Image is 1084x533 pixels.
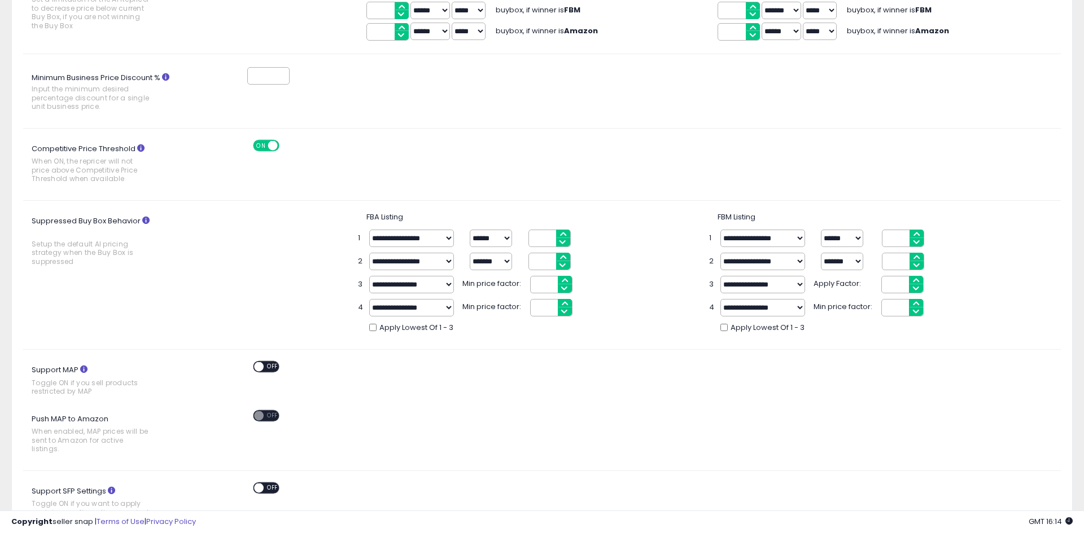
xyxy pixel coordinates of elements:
[264,411,282,420] span: OFF
[358,279,364,290] span: 3
[814,276,876,289] span: Apply Factor:
[709,302,715,313] span: 4
[462,276,524,289] span: Min price factor:
[32,499,152,525] span: Toggle ON if you want to apply repricing configurations against SFP sellers
[23,140,182,189] label: Competitive Price Threshold
[32,427,152,453] span: When enabled, MAP prices will be sent to Amazon for active listings.
[358,256,364,267] span: 2
[32,378,152,396] span: Toggle ON if you sell products restricted by MAP
[915,25,949,36] b: Amazon
[814,299,876,312] span: Min price factor:
[1029,516,1073,527] span: 2025-09-10 16:14 GMT
[358,233,364,244] span: 1
[146,516,196,527] a: Privacy Policy
[709,256,715,267] span: 2
[32,85,152,111] span: Input the minimum desired percentage discount for a single unit business price.
[564,5,580,15] b: FBM
[731,323,805,333] span: Apply Lowest Of 1 - 3
[278,140,296,150] span: OFF
[264,362,282,372] span: OFF
[847,25,949,36] span: buybox, if winner is
[709,233,715,244] span: 1
[709,279,715,290] span: 3
[23,69,182,117] label: Minimum Business Price Discount %
[366,212,403,222] span: FBA Listing
[97,516,145,527] a: Terms of Use
[32,157,152,183] span: When ON, the repricer will not price above Competitive Price Threshold when available
[254,140,268,150] span: ON
[915,5,932,15] b: FBM
[496,5,580,15] span: buybox, if winner is
[462,299,524,312] span: Min price factor:
[11,516,53,527] strong: Copyright
[23,361,182,402] label: Support MAP
[496,25,598,36] span: buybox, if winner is
[23,212,182,272] label: Suppressed Buy Box Behavior
[718,212,755,222] span: FBM Listing
[23,410,182,459] label: Push MAP to Amazon
[564,25,598,36] b: Amazon
[847,5,932,15] span: buybox, if winner is
[32,240,152,266] span: Setup the default AI pricing strategy when the Buy Box is suppressed
[264,483,282,492] span: OFF
[23,482,182,531] label: Support SFP Settings
[358,302,364,313] span: 4
[379,323,453,333] span: Apply Lowest Of 1 - 3
[11,517,196,527] div: seller snap | |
